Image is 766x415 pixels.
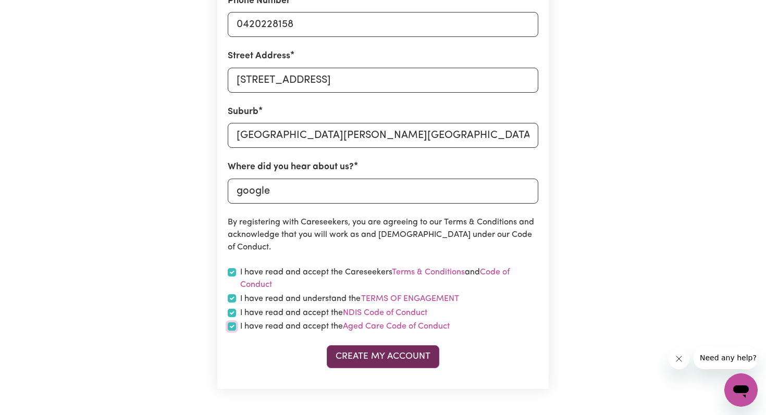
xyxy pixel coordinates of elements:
iframe: Button to launch messaging window [724,373,758,407]
label: I have read and accept the Careseekers and [240,266,538,291]
label: I have read and understand the [240,292,460,306]
button: I have read and understand the [361,292,460,306]
p: By registering with Careseekers, you are agreeing to our Terms & Conditions and acknowledge that ... [228,216,538,254]
input: e.g. 221B Victoria St [228,68,538,93]
a: Code of Conduct [240,268,510,289]
button: Create My Account [327,345,439,368]
label: Street Address [228,49,290,63]
label: I have read and accept the [240,320,450,333]
input: e.g. North Bondi, New South Wales [228,123,538,148]
iframe: Close message [669,348,689,369]
label: Where did you hear about us? [228,160,354,174]
input: e.g. 0412 345 678 [228,12,538,37]
input: e.g. Google, word of mouth etc. [228,179,538,204]
iframe: Message from company [694,346,758,369]
a: Terms & Conditions [392,268,465,276]
a: NDIS Code of Conduct [343,309,427,317]
label: Suburb [228,105,258,119]
a: Aged Care Code of Conduct [343,322,450,331]
label: I have read and accept the [240,307,427,319]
